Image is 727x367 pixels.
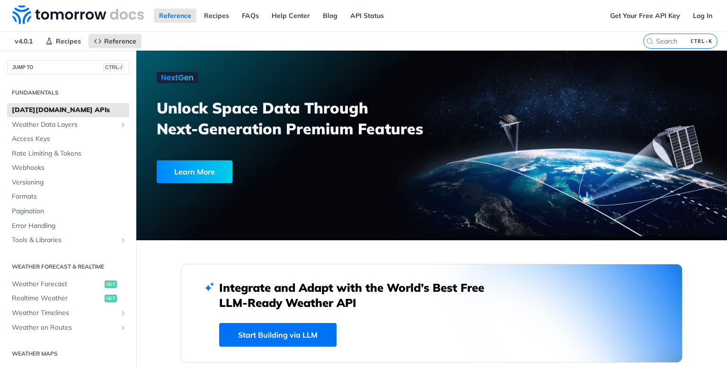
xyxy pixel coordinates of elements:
a: Reference [154,9,196,23]
h3: Unlock Space Data Through Next-Generation Premium Features [157,97,442,139]
button: Show subpages for Tools & Libraries [119,236,127,244]
span: Weather Data Layers [12,120,117,130]
a: Recipes [199,9,234,23]
span: [DATE][DOMAIN_NAME] APIs [12,105,127,115]
span: Recipes [56,37,81,45]
button: Show subpages for Weather on Routes [119,324,127,332]
span: Access Keys [12,134,127,144]
span: CTRL-/ [103,63,124,71]
span: v4.0.1 [9,34,38,48]
a: Learn More [157,160,385,183]
a: Rate Limiting & Tokens [7,147,129,161]
a: Realtime Weatherget [7,291,129,306]
button: JUMP TOCTRL-/ [7,60,129,74]
a: Weather Forecastget [7,277,129,291]
div: Learn More [157,160,232,183]
a: Weather on RoutesShow subpages for Weather on Routes [7,321,129,335]
a: Tools & LibrariesShow subpages for Tools & Libraries [7,233,129,247]
img: Tomorrow.io Weather API Docs [12,5,144,24]
a: Webhooks [7,161,129,175]
a: Formats [7,190,129,204]
svg: Search [646,37,654,45]
a: Recipes [40,34,86,48]
span: Weather on Routes [12,323,117,332]
span: Realtime Weather [12,294,102,303]
span: get [105,295,117,302]
a: Access Keys [7,132,129,146]
span: Versioning [12,178,127,187]
span: get [105,280,117,288]
span: Rate Limiting & Tokens [12,149,127,158]
a: FAQs [237,9,264,23]
span: Error Handling [12,221,127,231]
span: Webhooks [12,163,127,173]
a: [DATE][DOMAIN_NAME] APIs [7,103,129,117]
img: NextGen [157,72,198,83]
a: Weather TimelinesShow subpages for Weather Timelines [7,306,129,320]
span: Reference [104,37,136,45]
a: Help Center [266,9,315,23]
span: Formats [12,192,127,201]
h2: Integrate and Adapt with the World’s Best Free LLM-Ready Weather API [219,280,498,310]
a: API Status [345,9,389,23]
a: Pagination [7,204,129,218]
a: Blog [318,9,343,23]
a: Versioning [7,175,129,190]
a: Reference [89,34,142,48]
h2: Fundamentals [7,88,129,97]
span: Weather Timelines [12,308,117,318]
button: Show subpages for Weather Timelines [119,309,127,317]
span: Weather Forecast [12,280,102,289]
span: Pagination [12,207,127,216]
kbd: CTRL-K [688,36,715,46]
a: Get Your Free API Key [605,9,685,23]
h2: Weather Forecast & realtime [7,262,129,271]
h2: Weather Maps [7,350,129,358]
a: Log In [688,9,718,23]
a: Error Handling [7,219,129,233]
a: Weather Data LayersShow subpages for Weather Data Layers [7,118,129,132]
span: Tools & Libraries [12,236,117,245]
a: Start Building via LLM [219,323,337,347]
button: Show subpages for Weather Data Layers [119,121,127,129]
